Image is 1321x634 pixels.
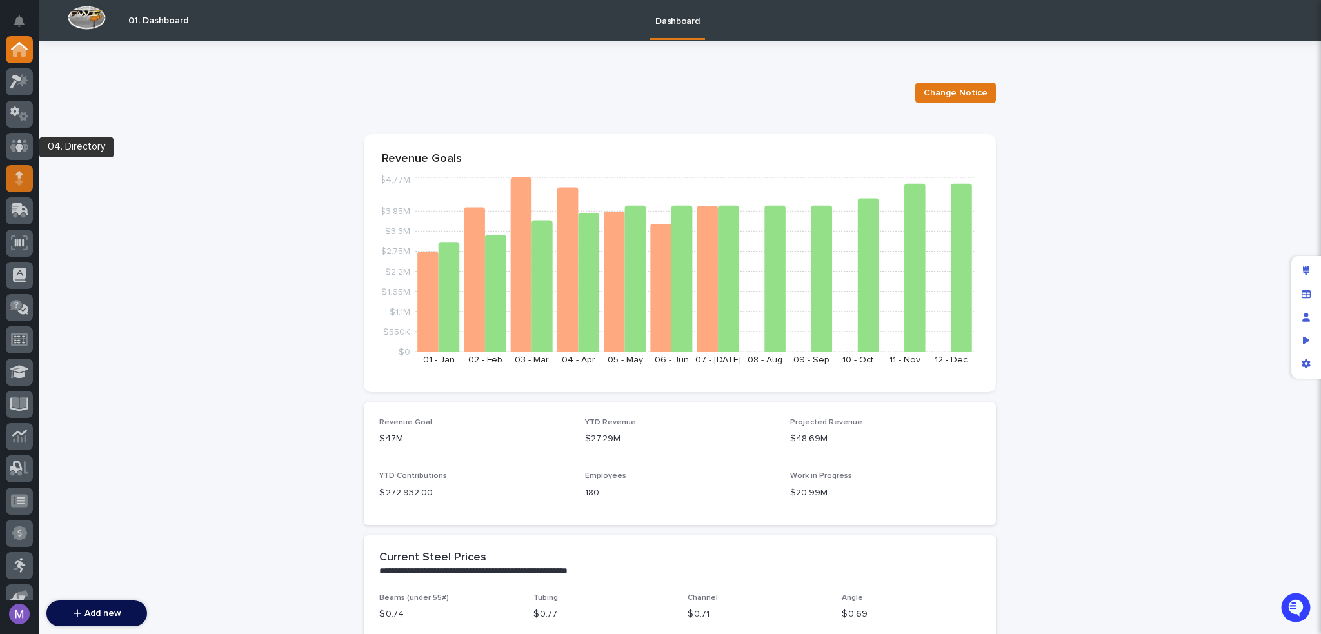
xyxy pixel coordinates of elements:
[40,220,104,230] span: [PERSON_NAME]
[13,243,34,263] img: Matthew Hall
[655,355,689,364] text: 06 - Jun
[585,419,636,426] span: YTD Revenue
[790,472,852,480] span: Work in Progress
[34,103,213,117] input: Clear
[1295,259,1318,282] div: Edit layout
[585,472,626,480] span: Employees
[379,419,432,426] span: Revenue Goal
[8,303,75,326] a: 📖Help Docs
[219,147,235,163] button: Start new chat
[515,355,549,364] text: 03 - Mar
[924,86,988,99] span: Change Notice
[114,255,141,265] span: [DATE]
[379,486,570,500] p: $ 272,932.00
[26,221,36,231] img: 1736555164131-43832dd5-751b-4058-ba23-39d91318e5a0
[390,307,410,316] tspan: $1.1M
[842,355,873,364] text: 10 - Oct
[380,207,410,216] tspan: $3.85M
[533,594,558,602] span: Tubing
[688,608,826,621] p: $ 0.71
[383,327,410,336] tspan: $550K
[13,12,39,38] img: Stacker
[381,287,410,296] tspan: $1.65M
[114,220,141,230] span: [DATE]
[13,72,235,92] p: How can we help?
[40,255,104,265] span: [PERSON_NAME]
[1280,591,1315,626] iframe: Open customer support
[68,6,106,30] img: Workspace Logo
[379,432,570,446] p: $47M
[562,355,595,364] text: 04 - Apr
[608,355,643,364] text: 05 - May
[585,432,775,446] p: $27.29M
[423,355,455,364] text: 01 - Jan
[13,51,235,72] p: Welcome 👋
[381,247,410,256] tspan: $2.75M
[935,355,968,364] text: 12 - Dec
[688,594,718,602] span: Channel
[468,355,502,364] text: 02 - Feb
[399,348,410,357] tspan: $0
[107,255,112,265] span: •
[200,185,235,201] button: See all
[6,8,33,35] button: Notifications
[44,143,212,156] div: Start new chat
[44,156,181,166] div: We're offline, we will be back soon!
[793,355,829,364] text: 09 - Sep
[1295,352,1318,375] div: App settings
[915,83,996,103] button: Change Notice
[107,220,112,230] span: •
[91,339,156,350] a: Powered byPylon
[379,551,486,565] h2: Current Steel Prices
[889,355,920,364] text: 11 - Nov
[790,486,980,500] p: $20.99M
[380,175,410,184] tspan: $4.77M
[1295,282,1318,306] div: Manage fields and data
[382,152,978,166] p: Revenue Goals
[46,600,147,626] button: Add new
[379,608,518,621] p: $ 0.74
[748,355,782,364] text: 08 - Aug
[533,608,672,621] p: $ 0.77
[385,227,410,236] tspan: $3.3M
[13,143,36,166] img: 1736555164131-43832dd5-751b-4058-ba23-39d91318e5a0
[385,267,410,276] tspan: $2.2M
[695,355,741,364] text: 07 - [DATE]
[1295,306,1318,329] div: Manage users
[26,308,70,321] span: Help Docs
[13,188,83,198] div: Past conversations
[128,15,188,26] h2: 01. Dashboard
[790,432,980,446] p: $48.69M
[379,472,447,480] span: YTD Contributions
[1295,329,1318,352] div: Preview as
[842,608,980,621] p: $ 0.69
[585,486,775,500] p: 180
[128,340,156,350] span: Pylon
[6,600,33,628] button: users-avatar
[13,310,23,320] div: 📖
[16,15,33,36] div: Notifications
[842,594,863,602] span: Angle
[790,419,862,426] span: Projected Revenue
[13,208,34,228] img: Brittany
[379,594,449,602] span: Beams (under 55#)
